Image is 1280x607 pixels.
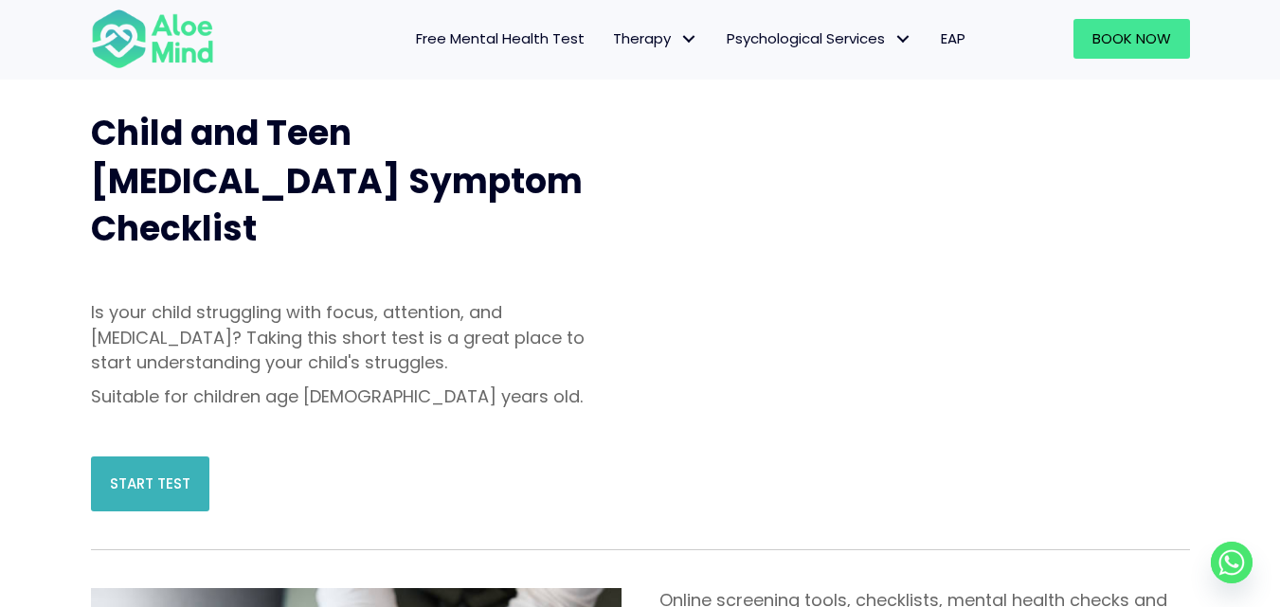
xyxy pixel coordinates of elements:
span: Child and Teen [MEDICAL_DATA] Symptom Checklist [91,109,583,253]
p: Suitable for children age [DEMOGRAPHIC_DATA] years old. [91,384,622,409]
a: Start Test [91,456,209,511]
a: TherapyTherapy: submenu [599,19,712,59]
span: Psychological Services: submenu [890,26,917,53]
span: Free Mental Health Test [416,28,585,48]
a: Book Now [1073,19,1190,59]
a: Free Mental Health Test [402,19,599,59]
span: Psychological Services [727,28,912,48]
span: EAP [941,28,965,48]
span: Therapy: submenu [676,26,703,53]
a: Whatsapp [1211,542,1253,583]
a: Psychological ServicesPsychological Services: submenu [712,19,927,59]
span: Start Test [110,473,190,493]
img: Aloe mind Logo [91,8,214,70]
span: Therapy [613,28,698,48]
a: EAP [927,19,980,59]
span: Book Now [1092,28,1171,48]
p: Is your child struggling with focus, attention, and [MEDICAL_DATA]? Taking this short test is a g... [91,300,622,374]
nav: Menu [239,19,980,59]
